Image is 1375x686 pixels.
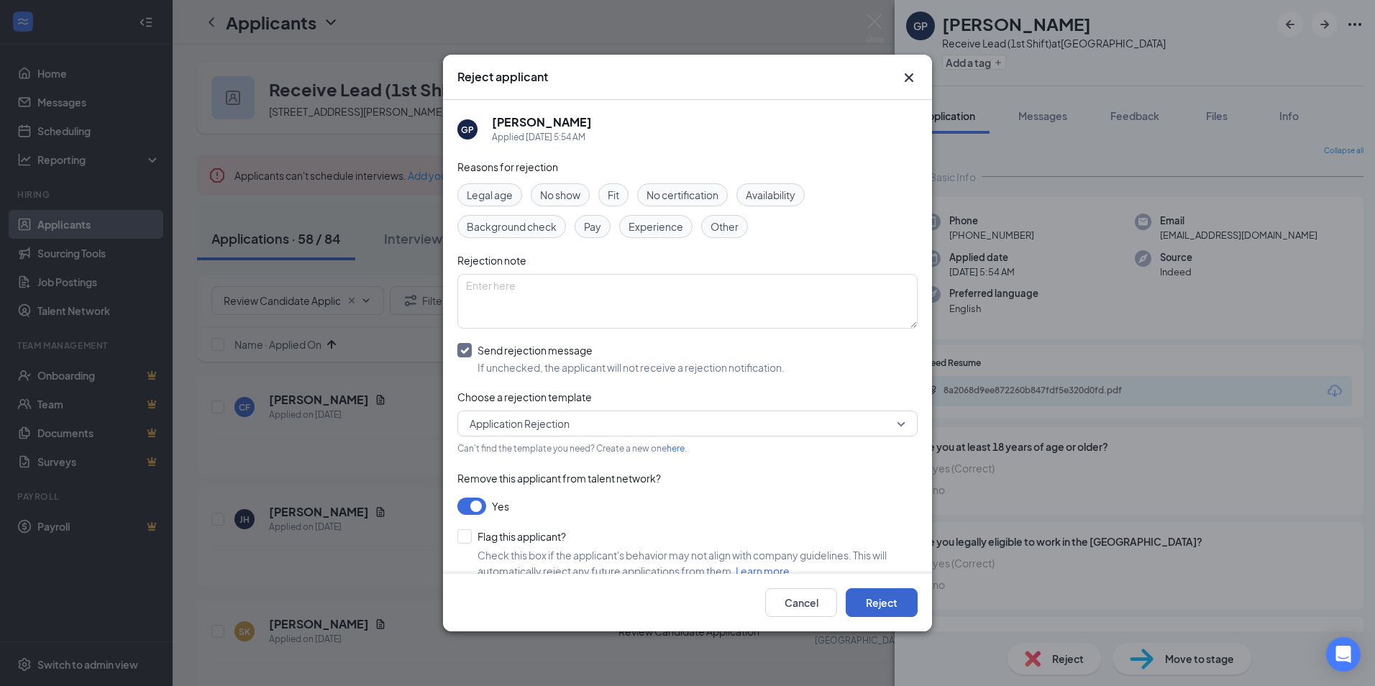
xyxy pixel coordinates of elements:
[492,130,592,145] div: Applied [DATE] 5:54 AM
[647,187,718,203] span: No certification
[467,219,557,234] span: Background check
[492,114,592,130] h5: [PERSON_NAME]
[1326,637,1361,672] div: Open Intercom Messenger
[765,588,837,617] button: Cancel
[736,564,792,577] a: Learn more.
[461,124,474,136] div: GP
[629,219,683,234] span: Experience
[478,549,887,577] span: Check this box if the applicant's behavior may not align with company guidelines. This will autom...
[492,498,509,515] span: Yes
[667,443,685,454] a: here
[746,187,795,203] span: Availability
[900,69,918,86] svg: Cross
[457,254,526,267] span: Rejection note
[467,187,513,203] span: Legal age
[457,472,661,485] span: Remove this applicant from talent network?
[470,413,570,434] span: Application Rejection
[900,69,918,86] button: Close
[846,588,918,617] button: Reject
[608,187,619,203] span: Fit
[457,160,558,173] span: Reasons for rejection
[711,219,739,234] span: Other
[457,69,548,85] h3: Reject applicant
[457,443,687,454] span: Can't find the template you need? Create a new one .
[584,219,601,234] span: Pay
[457,390,592,403] span: Choose a rejection template
[540,187,580,203] span: No show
